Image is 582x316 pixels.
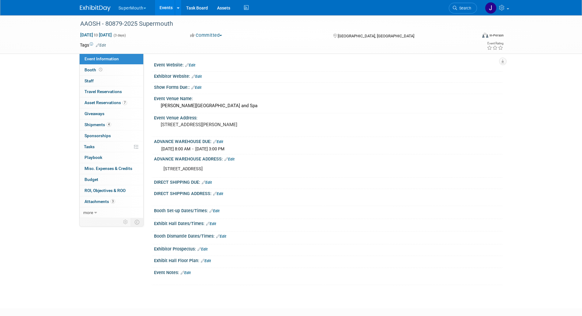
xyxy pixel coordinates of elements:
span: Shipments [84,122,111,127]
span: Search [457,6,471,10]
span: Booth [84,67,103,72]
a: Edit [224,157,235,161]
a: Edit [197,247,208,251]
div: Exhibitor Website: [154,72,502,80]
div: Exhibitor Prospectus: [154,244,502,252]
span: Sponsorships [84,133,111,138]
span: Attachments [84,199,115,204]
a: Misc. Expenses & Credits [80,163,143,174]
span: 3 [111,199,115,204]
span: 7 [122,100,127,105]
span: Budget [84,177,98,182]
a: ROI, Objectives & ROO [80,185,143,196]
td: Toggle Event Tabs [131,218,143,226]
div: Show Forms Due:: [154,83,502,91]
a: Budget [80,174,143,185]
pre: [STREET_ADDRESS][PERSON_NAME] [161,122,292,127]
span: ROI, Objectives & ROO [84,188,126,193]
button: Committed [188,32,224,39]
div: Event Format [441,32,504,41]
a: Sponsorships [80,130,143,141]
a: Search [449,3,477,13]
a: Playbook [80,152,143,163]
td: Tags [80,42,106,48]
div: Event Notes: [154,268,502,276]
a: Edit [185,63,195,67]
a: Edit [191,85,201,90]
a: Attachments3 [80,196,143,207]
div: AAOSH - 80879-2025 Supermouth [78,18,468,29]
div: In-Person [489,33,504,38]
span: Giveaways [84,111,104,116]
a: Travel Reservations [80,86,143,97]
img: Format-Inperson.png [482,33,488,38]
span: 4 [107,122,111,127]
a: Shipments4 [80,119,143,130]
img: Justin Newborn [485,2,497,14]
div: [PERSON_NAME][GEOGRAPHIC_DATA] and Spa [159,101,498,111]
div: Exhibit Hall Dates/Times: [154,219,502,227]
a: Edit [206,222,216,226]
div: Exhibit Hall Floor Plan: [154,256,502,264]
span: Tasks [84,144,95,149]
div: Booth Set-up Dates/Times: [154,206,502,214]
span: Travel Reservations [84,89,122,94]
span: Staff [84,78,94,83]
a: Giveaways [80,108,143,119]
span: to [93,32,99,37]
a: Tasks [80,141,143,152]
a: Edit [192,74,202,79]
div: Event Website: [154,60,502,68]
div: Event Venue Address: [154,113,502,121]
div: ADVANCE WAREHOUSE ADDRESS: [154,154,502,162]
span: Misc. Expenses & Credits [84,166,132,171]
a: Edit [202,180,212,185]
a: Edit [209,209,220,213]
a: Asset Reservations7 [80,97,143,108]
span: [DATE] 8:00 AM - [DATE] 3:00 PM [161,146,224,151]
a: Edit [213,140,223,144]
div: Event Rating [487,42,503,45]
div: Booth Dismantle Dates/Times: [154,231,502,239]
div: ADVANCE WAREHOUSE DUE: [154,137,502,145]
a: Edit [216,234,226,239]
span: [GEOGRAPHIC_DATA], [GEOGRAPHIC_DATA] [338,34,414,38]
span: [DATE] [DATE] [80,32,112,38]
a: Edit [213,192,223,196]
div: DIRECT SHIPPING DUE: [154,178,502,186]
a: Edit [181,271,191,275]
a: Event Information [80,54,143,64]
div: DIRECT SHIPPING ADDRESS: [154,189,502,197]
a: Booth [80,65,143,75]
a: Edit [201,259,211,263]
span: Asset Reservations [84,100,127,105]
a: more [80,207,143,218]
div: Event Venue Name: [154,94,502,102]
span: Event Information [84,56,119,61]
span: more [83,210,93,215]
span: Booth not reserved yet [98,67,103,72]
div: [STREET_ADDRESS] [159,163,435,175]
a: Staff [80,76,143,86]
img: ExhibitDay [80,5,111,11]
span: Playbook [84,155,102,160]
td: Personalize Event Tab Strip [120,218,131,226]
a: Edit [96,43,106,47]
span: (3 days) [113,33,126,37]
